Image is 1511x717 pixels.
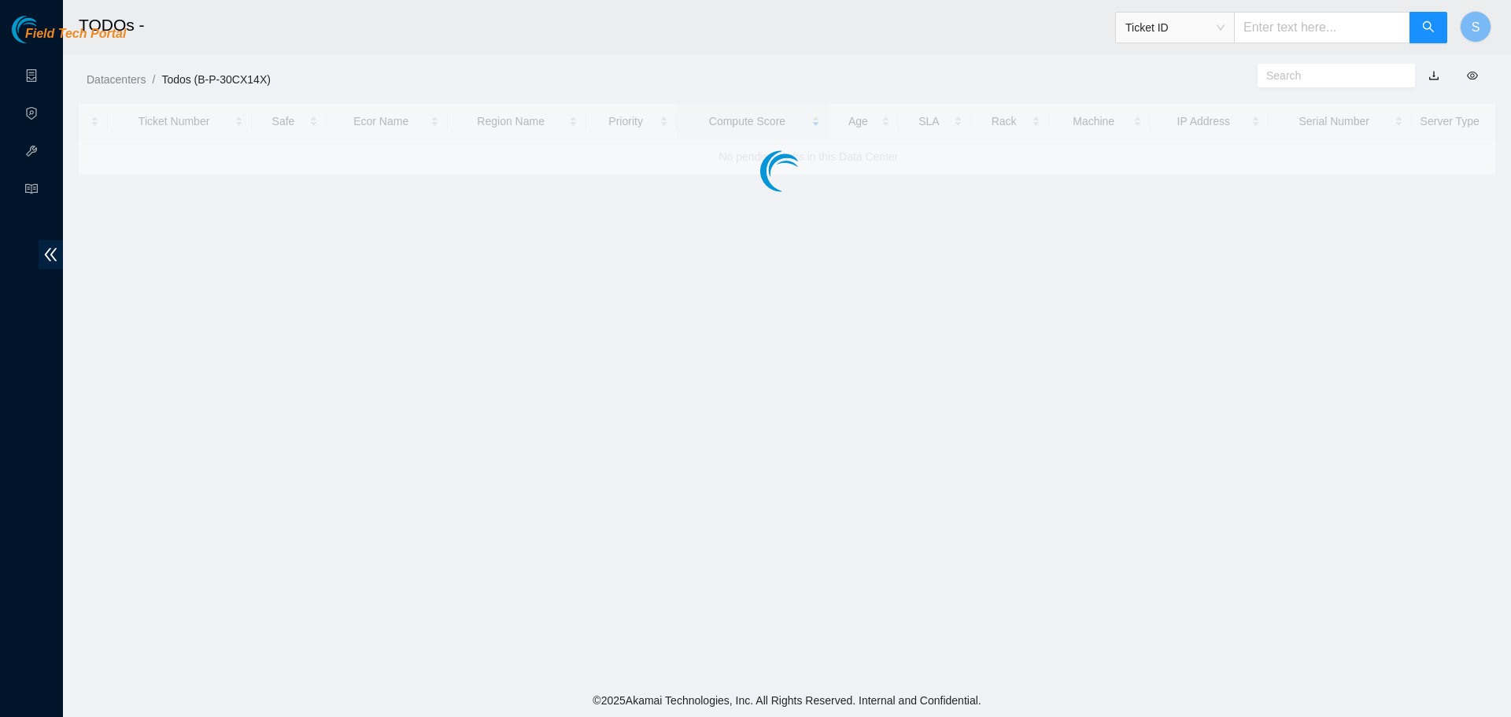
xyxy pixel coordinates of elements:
[161,73,271,86] a: Todos (B-P-30CX14X)
[152,73,155,86] span: /
[1234,12,1410,43] input: Enter text here...
[1460,11,1491,43] button: S
[1417,63,1451,88] button: download
[39,240,63,269] span: double-left
[12,16,79,43] img: Akamai Technologies
[12,28,126,49] a: Akamai TechnologiesField Tech Portal
[1422,20,1435,35] span: search
[87,73,146,86] a: Datacenters
[1409,12,1447,43] button: search
[1467,70,1478,81] span: eye
[25,27,126,42] span: Field Tech Portal
[1472,17,1480,37] span: S
[25,176,38,207] span: read
[1125,16,1225,39] span: Ticket ID
[1266,67,1394,84] input: Search
[63,684,1511,717] footer: © 2025 Akamai Technologies, Inc. All Rights Reserved. Internal and Confidential.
